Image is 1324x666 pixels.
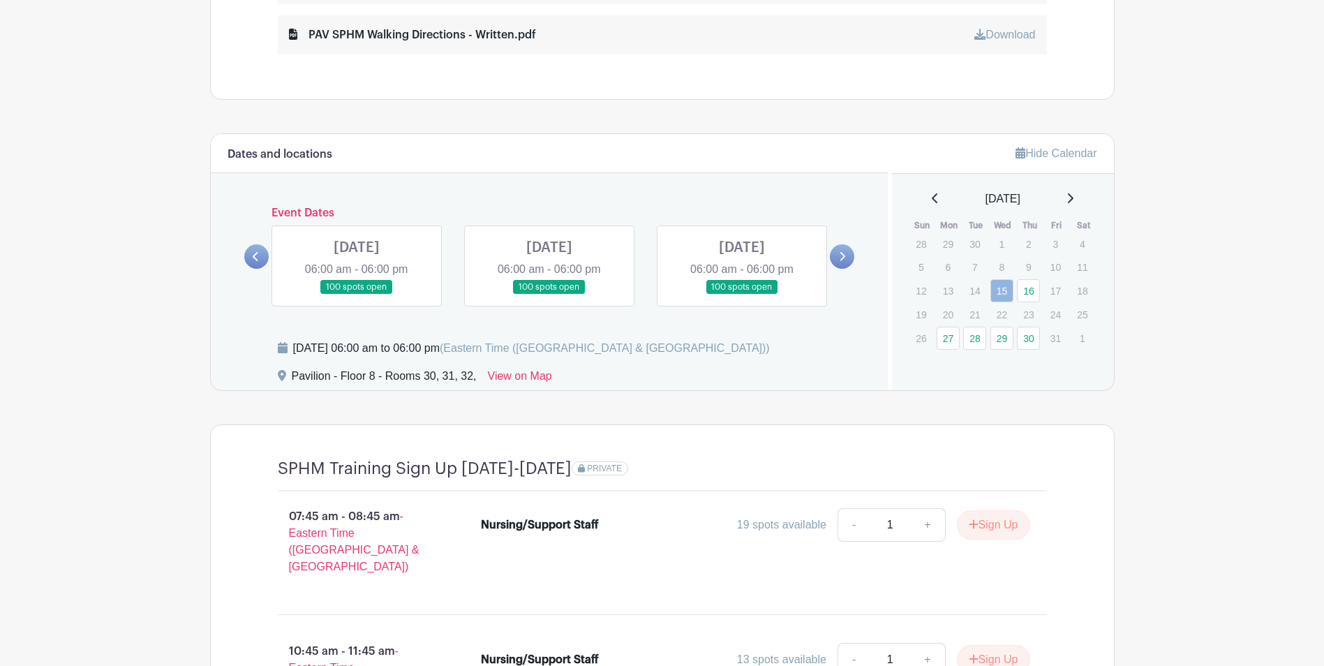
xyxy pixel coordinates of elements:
[990,327,1013,350] a: 29
[909,219,936,232] th: Sun
[440,342,770,354] span: (Eastern Time ([GEOGRAPHIC_DATA] & [GEOGRAPHIC_DATA]))
[990,219,1017,232] th: Wed
[985,191,1020,207] span: [DATE]
[909,233,932,255] p: 28
[990,256,1013,278] p: 8
[1044,327,1067,349] p: 31
[587,464,622,473] span: PRIVATE
[937,233,960,255] p: 29
[289,27,536,43] div: PAV SPHM Walking Directions - Written.pdf
[289,510,419,572] span: - Eastern Time ([GEOGRAPHIC_DATA] & [GEOGRAPHIC_DATA])
[1017,233,1040,255] p: 2
[963,280,986,302] p: 14
[909,256,932,278] p: 5
[1044,304,1067,325] p: 24
[1070,219,1097,232] th: Sat
[937,304,960,325] p: 20
[963,327,986,350] a: 28
[737,517,826,533] div: 19 spots available
[1044,280,1067,302] p: 17
[910,508,945,542] a: +
[937,256,960,278] p: 6
[957,510,1030,540] button: Sign Up
[1017,279,1040,302] a: 16
[1016,147,1096,159] a: Hide Calendar
[1044,233,1067,255] p: 3
[1017,256,1040,278] p: 9
[1044,256,1067,278] p: 10
[963,233,986,255] p: 30
[937,327,960,350] a: 27
[293,340,770,357] div: [DATE] 06:00 am to 06:00 pm
[990,233,1013,255] p: 1
[481,517,599,533] div: Nursing/Support Staff
[990,304,1013,325] p: 22
[292,368,477,390] div: Pavilion - Floor 8 - Rooms 30, 31, 32,
[838,508,870,542] a: -
[269,207,831,220] h6: Event Dates
[255,503,459,581] p: 07:45 am - 08:45 am
[278,459,572,479] h4: SPHM Training Sign Up [DATE]-[DATE]
[1017,327,1040,350] a: 30
[488,368,552,390] a: View on Map
[1071,327,1094,349] p: 1
[1017,304,1040,325] p: 23
[909,280,932,302] p: 12
[1016,219,1043,232] th: Thu
[1071,256,1094,278] p: 11
[936,219,963,232] th: Mon
[1043,219,1071,232] th: Fri
[963,256,986,278] p: 7
[1071,233,1094,255] p: 4
[963,304,986,325] p: 21
[974,29,1035,40] a: Download
[1071,280,1094,302] p: 18
[990,279,1013,302] a: 15
[937,280,960,302] p: 13
[909,327,932,349] p: 26
[1071,304,1094,325] p: 25
[962,219,990,232] th: Tue
[909,304,932,325] p: 19
[228,148,332,161] h6: Dates and locations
